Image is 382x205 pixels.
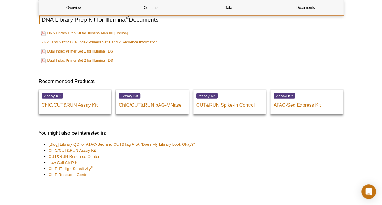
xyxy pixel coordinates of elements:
sup: ® [126,15,129,20]
p: ChIC/CUT&RUN Assay Kit [42,99,108,108]
span: Assay Kit [42,93,63,98]
p: CUT&RUN Spike-In Control [196,99,263,108]
a: Assay Kit CUT&RUN Spike-In Control [193,89,266,114]
a: Assay Kit ATAC-Seq Express Kit [270,89,343,114]
a: DNA Library Prep Kit for Illumina Manual [English] [41,30,128,37]
a: Documents [270,0,341,15]
a: Contents [116,0,186,15]
h2: DNA Library Prep Kit for Illumina Documents [39,16,344,24]
a: Dual Index Primer Set 1 for Illumina TDS [41,48,113,55]
a: ChIP Resource Center [49,172,89,178]
span: Assay Kit [274,93,295,98]
div: Open Intercom Messenger [361,184,376,199]
a: Assay Kit ChIC/CUT&RUN Assay Kit [39,89,112,114]
a: Overview [39,0,109,15]
h3: Recommended Products [39,78,344,85]
a: Low Cell ChIP Kit [49,159,80,165]
sup: ® [91,165,93,169]
a: Dual Index Primer Set 2 for Illumina TDS [41,57,113,64]
span: Assay Kit [119,93,140,98]
a: ChIP-IT High Sensitivity® [49,165,93,172]
a: Data [193,0,263,15]
p: ChIC/CUT&RUN pAG-MNase [119,99,186,108]
a: [Blog] Library QC for ATAC-Seq and CUT&Tag AKA “Does My Library Look Okay?” [49,141,195,147]
span: Assay Kit [196,93,218,98]
a: Assay Kit ChIC/CUT&RUN pAG-MNase [116,89,189,114]
a: CUT&RUN Resource Center [49,153,100,159]
a: 53221 and 53222 Dual Index Primers Set 1 and 2 Sequence Information [41,39,157,45]
h3: You might also be interested in: [39,129,344,137]
p: ATAC-Seq Express Kit [274,99,340,108]
a: ChIC/CUT&RUN Assay Kit [49,147,96,153]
